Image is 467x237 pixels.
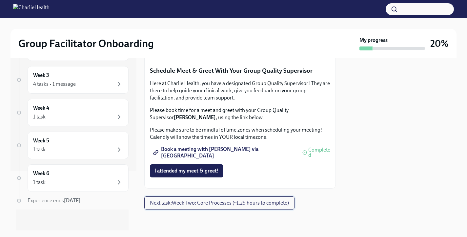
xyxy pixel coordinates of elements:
a: Week 41 task [16,99,129,126]
p: Please make sure to be mindful of time zones when scheduling your meeting! Calendly will show the... [150,126,330,141]
div: 4 tasks • 1 message [33,81,76,88]
a: Week 34 tasks • 1 message [16,66,129,94]
div: 1 task [33,179,46,186]
span: I attended my meet & greet! [154,168,219,174]
img: CharlieHealth [13,4,50,14]
button: I attended my meet & greet! [150,164,223,177]
h6: Week 6 [33,170,49,177]
h2: Group Facilitator Onboarding [18,37,154,50]
h6: Week 3 [33,72,49,79]
span: Next task : Week Two: Core Processes (~1.25 hours to complete) [150,200,289,206]
strong: [PERSON_NAME] [174,114,216,120]
a: Week 61 task [16,164,129,192]
div: 1 task [33,146,46,153]
h3: 20% [430,38,449,49]
span: Completed [308,147,330,158]
p: Please book time for a meet and greet with your Group Quality Supervisor , using the link below. [150,107,330,121]
a: Book a meeting with [PERSON_NAME] via [GEOGRAPHIC_DATA] [150,146,300,159]
h6: Week 4 [33,104,49,112]
span: Book a meeting with [PERSON_NAME] via [GEOGRAPHIC_DATA] [154,149,295,156]
strong: My progress [359,37,388,44]
strong: [DATE] [64,197,81,204]
p: Here at Charlie Health, you have a designated Group Quality Supervisor! They are there to help gu... [150,80,330,101]
p: Schedule Meet & Greet With Your Group Quality Supervisor [150,66,330,75]
a: Week 51 task [16,132,129,159]
div: 1 task [33,113,46,120]
h6: Week 5 [33,137,49,144]
button: Next task:Week Two: Core Processes (~1.25 hours to complete) [144,196,294,210]
span: Experience ends [28,197,81,204]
